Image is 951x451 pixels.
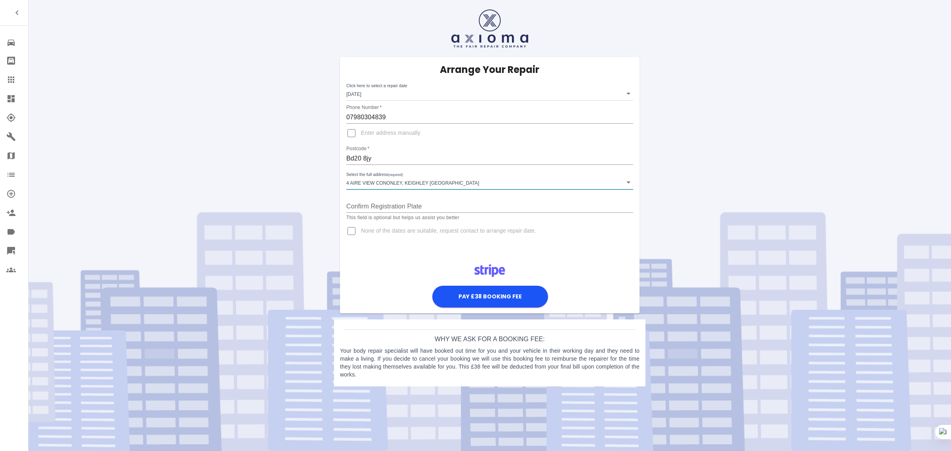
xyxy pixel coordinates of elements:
[346,214,633,222] p: This field is optional but helps us assist you better
[361,227,536,235] span: None of the dates are suitable, request contact to arrange repair date.
[346,86,633,101] div: [DATE]
[432,286,548,308] button: Pay £38 Booking Fee
[451,10,528,48] img: axioma
[361,129,420,137] span: Enter address manually
[346,175,633,189] div: 4 Aire View Cononley, Keighley [GEOGRAPHIC_DATA]
[346,145,369,152] label: Postcode
[388,173,403,177] small: (required)
[346,172,403,178] label: Select the full address
[470,261,510,280] img: Logo
[346,104,382,111] label: Phone Number
[346,83,407,89] label: Click here to select a repair date
[440,63,539,76] h5: Arrange Your Repair
[340,347,640,378] p: Your body repair specialist will have booked out time for you and your vehicle in their working d...
[340,334,640,345] h6: Why we ask for a booking fee:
